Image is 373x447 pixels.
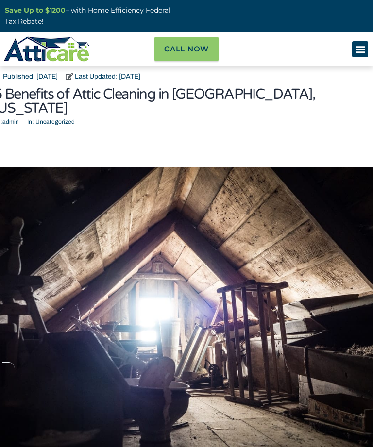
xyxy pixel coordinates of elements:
[5,5,182,27] p: – with Home Efficiency Federal Tax Rebate!
[35,118,75,125] a: Uncategorized
[5,6,66,15] a: Save Up to $1200
[72,71,140,82] span: Last Updated: [DATE]
[154,37,219,61] a: Call Now
[164,42,209,56] span: Call Now
[0,71,58,82] span: Published: [DATE]
[352,41,368,57] div: Menu Toggle
[27,118,34,125] span: In:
